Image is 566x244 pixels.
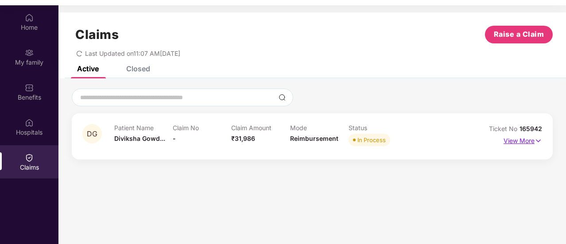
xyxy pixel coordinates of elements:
img: svg+xml;base64,PHN2ZyB4bWxucz0iaHR0cDovL3d3dy53My5vcmcvMjAwMC9zdmciIHdpZHRoPSIxNyIgaGVpZ2h0PSIxNy... [535,136,542,146]
span: - [173,135,176,142]
span: Last Updated on 11:07 AM[DATE] [85,50,180,57]
span: Diviksha Gowd... [114,135,165,142]
span: Reimbursement [290,135,338,142]
p: Mode [290,124,349,132]
span: 165942 [519,125,542,132]
span: Ticket No [489,125,519,132]
div: Closed [126,64,150,73]
button: Raise a Claim [485,26,553,43]
p: Status [349,124,407,132]
img: svg+xml;base64,PHN2ZyBpZD0iU2VhcmNoLTMyeDMyIiB4bWxucz0iaHR0cDovL3d3dy53My5vcmcvMjAwMC9zdmciIHdpZH... [279,94,286,101]
img: svg+xml;base64,PHN2ZyB3aWR0aD0iMjAiIGhlaWdodD0iMjAiIHZpZXdCb3g9IjAgMCAyMCAyMCIgZmlsbD0ibm9uZSIgeG... [25,48,34,57]
img: svg+xml;base64,PHN2ZyBpZD0iSG9tZSIgeG1sbnM9Imh0dHA6Ly93d3cudzMub3JnLzIwMDAvc3ZnIiB3aWR0aD0iMjAiIG... [25,13,34,22]
span: redo [76,50,82,57]
p: Patient Name [114,124,173,132]
div: In Process [357,136,386,144]
h1: Claims [75,27,119,42]
span: DG [87,130,97,138]
span: Raise a Claim [494,29,544,40]
p: Claim Amount [231,124,290,132]
div: Active [77,64,99,73]
img: svg+xml;base64,PHN2ZyBpZD0iQmVuZWZpdHMiIHhtbG5zPSJodHRwOi8vd3d3LnczLm9yZy8yMDAwL3N2ZyIgd2lkdGg9Ij... [25,83,34,92]
span: ₹31,986 [231,135,255,142]
p: Claim No [173,124,231,132]
p: View More [504,134,542,146]
img: svg+xml;base64,PHN2ZyBpZD0iSG9zcGl0YWxzIiB4bWxucz0iaHR0cDovL3d3dy53My5vcmcvMjAwMC9zdmciIHdpZHRoPS... [25,118,34,127]
img: svg+xml;base64,PHN2ZyBpZD0iQ2xhaW0iIHhtbG5zPSJodHRwOi8vd3d3LnczLm9yZy8yMDAwL3N2ZyIgd2lkdGg9IjIwIi... [25,153,34,162]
